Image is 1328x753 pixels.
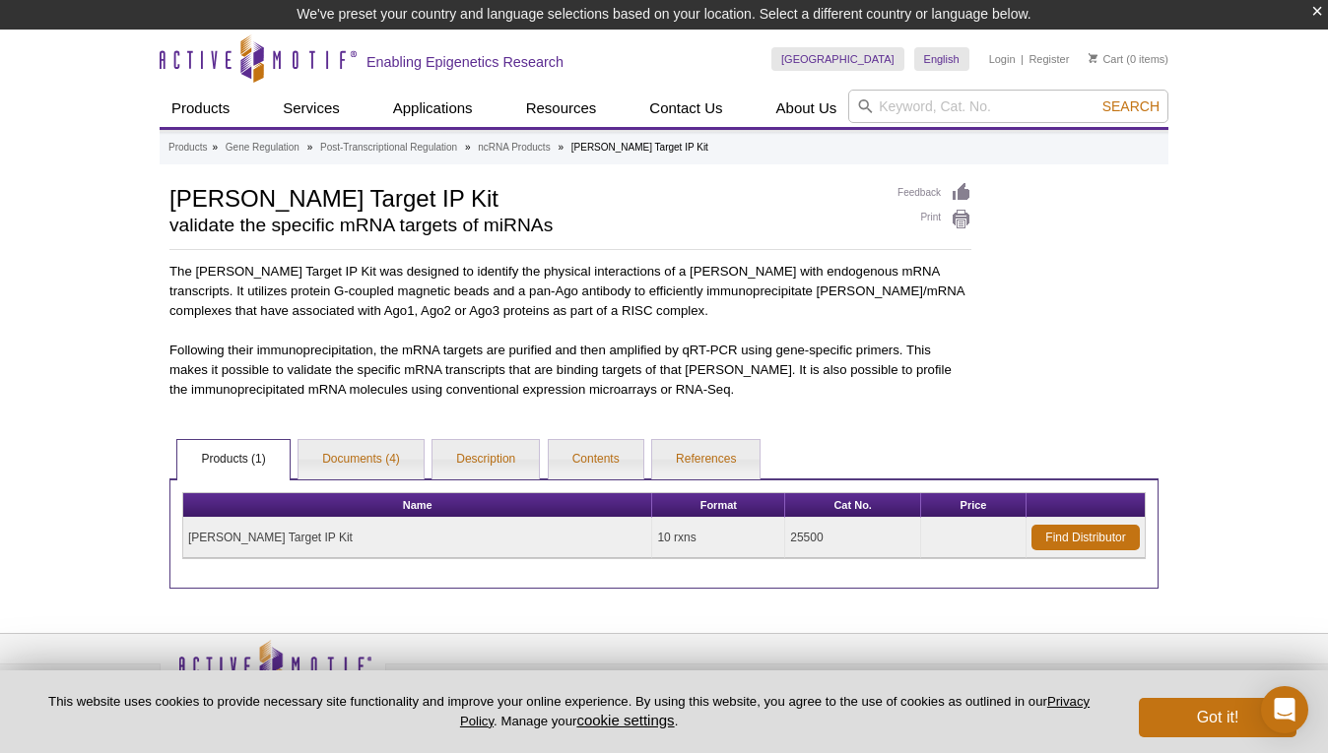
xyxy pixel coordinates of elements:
input: Keyword, Cat. No. [848,90,1168,123]
a: [GEOGRAPHIC_DATA] [771,47,904,71]
li: | [1021,47,1024,71]
h2: validate the specific mRNA targets of miRNAs [169,217,878,234]
a: Gene Regulation [226,139,299,157]
a: Applications [381,90,485,127]
a: Contact Us [637,90,734,127]
th: Price [921,493,1027,518]
div: Open Intercom Messenger [1261,686,1308,733]
h1: [PERSON_NAME] Target IP Kit [169,182,878,212]
button: cookie settings [576,712,674,728]
a: Privacy Policy [460,694,1090,727]
span: Search [1102,98,1160,114]
li: » [307,142,313,153]
a: References [652,440,760,479]
p: This website uses cookies to provide necessary site functionality and improve your online experie... [32,693,1106,730]
a: Contents [549,440,643,479]
a: Find Distributor [1031,525,1140,550]
a: ncRNA Products [478,139,550,157]
li: (0 items) [1089,47,1168,71]
a: Print [897,209,971,230]
li: [PERSON_NAME] Target IP Kit [571,142,708,153]
a: Services [271,90,352,127]
a: Documents (4) [299,440,424,479]
p: The [PERSON_NAME] Target IP Kit was designed to identify the physical interactions of a [PERSON_N... [169,262,971,321]
table: Click to Verify - This site chose Symantec SSL for secure e-commerce and confidential communicati... [948,668,1096,712]
a: Register [1029,52,1069,66]
a: About Us [764,90,849,127]
a: Resources [514,90,609,127]
a: English [914,47,969,71]
p: Following their immunoprecipitation, the mRNA targets are purified and then amplified by qRT-PCR ... [169,341,971,400]
a: Post-Transcriptional Regulation [320,139,457,157]
td: 25500 [785,518,921,558]
td: 10 rxns [652,518,785,558]
img: Your Cart [1089,53,1097,63]
a: Products [160,90,241,127]
a: Login [989,52,1016,66]
a: Products [168,139,207,157]
li: » [558,142,564,153]
th: Cat No. [785,493,921,518]
th: Name [183,493,652,518]
a: Description [432,440,539,479]
button: Got it! [1139,698,1296,737]
img: Active Motif, [160,634,386,714]
th: Format [652,493,785,518]
td: [PERSON_NAME] Target IP Kit [183,518,652,558]
li: » [465,142,471,153]
a: Feedback [897,182,971,204]
li: » [212,142,218,153]
button: Search [1096,97,1165,115]
a: Cart [1089,52,1123,66]
a: Products (1) [177,440,289,479]
h2: Enabling Epigenetics Research [366,53,564,71]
